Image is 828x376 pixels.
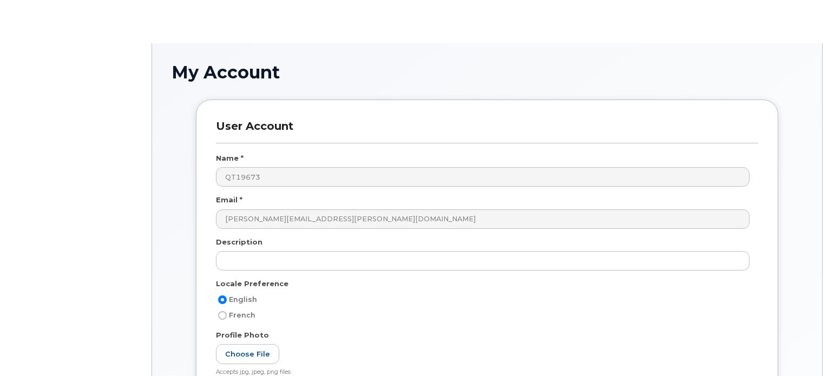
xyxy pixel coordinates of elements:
[216,195,242,205] label: Email *
[229,311,255,319] span: French
[216,120,758,143] h3: User Account
[216,279,288,289] label: Locale Preference
[216,237,262,247] label: Description
[218,311,227,320] input: French
[172,63,803,82] h1: My Account
[216,153,244,163] label: Name *
[216,344,279,364] label: Choose File
[229,295,257,304] span: English
[216,330,269,340] label: Profile Photo
[218,295,227,304] input: English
